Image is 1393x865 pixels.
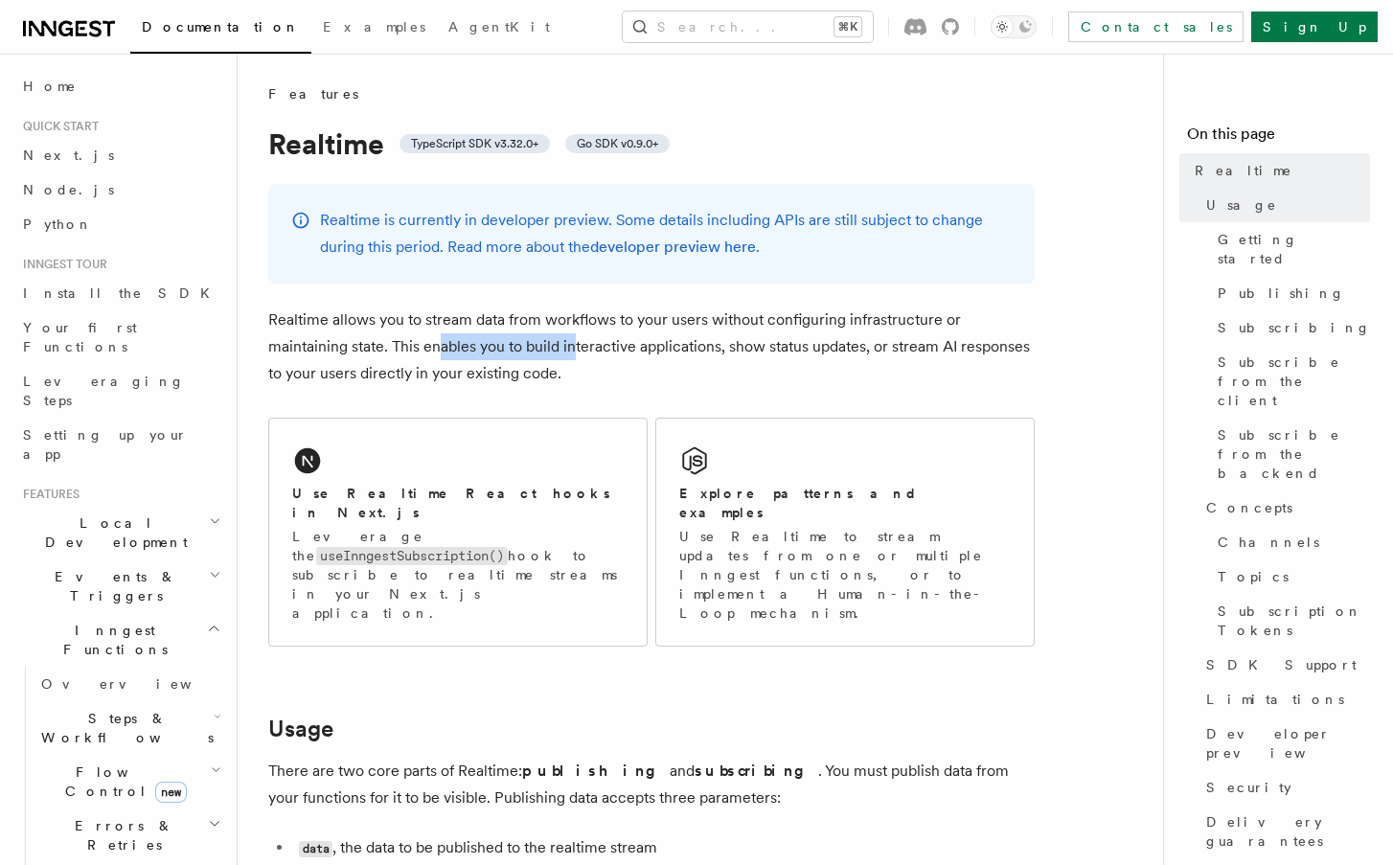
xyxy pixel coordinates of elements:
span: Limitations [1206,690,1344,709]
span: Documentation [142,19,300,34]
a: Topics [1210,559,1370,594]
span: Inngest tour [15,257,107,272]
button: Local Development [15,506,225,559]
a: Your first Functions [15,310,225,364]
a: developer preview here [590,238,756,256]
a: Home [15,69,225,103]
span: AgentKit [448,19,550,34]
span: Flow Control [34,763,211,801]
span: Your first Functions [23,320,137,354]
span: Events & Triggers [15,567,209,605]
a: Channels [1210,525,1370,559]
span: Delivery guarantees [1206,812,1370,851]
span: Errors & Retries [34,816,208,854]
span: Install the SDK [23,285,221,301]
a: AgentKit [437,6,561,52]
a: Delivery guarantees [1199,805,1370,858]
span: Publishing [1218,284,1345,303]
span: new [155,782,187,803]
button: Inngest Functions [15,613,225,667]
span: Subscribe from the backend [1218,425,1370,483]
a: Publishing [1210,276,1370,310]
a: Next.js [15,138,225,172]
span: Subscribe from the client [1218,353,1370,410]
h2: Explore patterns and examples [679,484,1011,522]
span: Overview [41,676,239,692]
a: Setting up your app [15,418,225,471]
span: SDK Support [1206,655,1357,674]
a: Usage [268,716,333,742]
a: Examples [311,6,437,52]
a: Use Realtime React hooks in Next.jsLeverage theuseInngestSubscription()hook to subscribe to realt... [268,418,648,647]
button: Flow Controlnew [34,755,225,808]
a: Developer preview [1199,717,1370,770]
h2: Use Realtime React hooks in Next.js [292,484,624,522]
li: , the data to be published to the realtime stream [293,834,1035,862]
span: Security [1206,778,1291,797]
p: Use Realtime to stream updates from one or multiple Inngest functions, or to implement a Human-in... [679,527,1011,623]
span: Features [15,487,80,502]
a: Documentation [130,6,311,54]
p: Leverage the hook to subscribe to realtime streams in your Next.js application. [292,527,624,623]
p: Realtime allows you to stream data from workflows to your users without configuring infrastructur... [268,307,1035,387]
a: Limitations [1199,682,1370,717]
button: Steps & Workflows [34,701,225,755]
span: Node.js [23,182,114,197]
span: Usage [1206,195,1277,215]
span: Subscription Tokens [1218,602,1370,640]
strong: publishing [522,762,670,780]
span: Features [268,84,358,103]
a: Subscribe from the client [1210,345,1370,418]
span: Developer preview [1206,724,1370,763]
span: Getting started [1218,230,1370,268]
strong: subscribing [695,762,818,780]
a: Security [1199,770,1370,805]
a: Contact sales [1068,11,1244,42]
button: Toggle dark mode [991,15,1037,38]
span: Next.js [23,148,114,163]
span: Concepts [1206,498,1292,517]
a: Subscription Tokens [1210,594,1370,648]
span: Home [23,77,77,96]
a: Realtime [1187,153,1370,188]
span: Examples [323,19,425,34]
p: There are two core parts of Realtime: and . You must publish data from your functions for it to b... [268,758,1035,811]
button: Errors & Retries [34,808,225,862]
a: Sign Up [1251,11,1378,42]
span: Channels [1218,533,1319,552]
span: TypeScript SDK v3.32.0+ [411,136,538,151]
span: Topics [1218,567,1289,586]
button: Events & Triggers [15,559,225,613]
a: Leveraging Steps [15,364,225,418]
a: Concepts [1199,490,1370,525]
a: Node.js [15,172,225,207]
span: Steps & Workflows [34,709,214,747]
a: Python [15,207,225,241]
a: Subscribing [1210,310,1370,345]
a: Getting started [1210,222,1370,276]
a: Usage [1199,188,1370,222]
code: data [299,841,332,857]
span: Subscribing [1218,318,1371,337]
span: Quick start [15,119,99,134]
code: useInngestSubscription() [316,547,508,565]
kbd: ⌘K [834,17,861,36]
span: Go SDK v0.9.0+ [577,136,658,151]
h1: Realtime [268,126,1035,161]
span: Inngest Functions [15,621,207,659]
span: Realtime [1195,161,1292,180]
button: Search...⌘K [623,11,873,42]
span: Python [23,216,93,232]
span: Local Development [15,513,209,552]
a: Install the SDK [15,276,225,310]
span: Leveraging Steps [23,374,185,408]
a: Subscribe from the backend [1210,418,1370,490]
h4: On this page [1187,123,1370,153]
a: Overview [34,667,225,701]
span: Setting up your app [23,427,188,462]
a: Explore patterns and examplesUse Realtime to stream updates from one or multiple Inngest function... [655,418,1035,647]
p: Realtime is currently in developer preview. Some details including APIs are still subject to chan... [320,207,1012,261]
a: SDK Support [1199,648,1370,682]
